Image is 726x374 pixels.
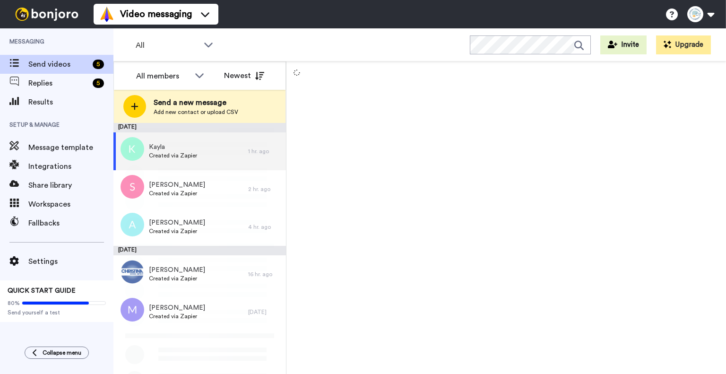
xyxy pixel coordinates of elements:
[93,60,104,69] div: 5
[28,142,113,153] span: Message template
[248,185,281,193] div: 2 hr. ago
[656,35,711,54] button: Upgrade
[93,78,104,88] div: 5
[600,35,647,54] button: Invite
[149,218,205,227] span: [PERSON_NAME]
[248,308,281,316] div: [DATE]
[113,246,286,255] div: [DATE]
[120,8,192,21] span: Video messaging
[28,78,89,89] span: Replies
[8,299,20,307] span: 80%
[149,227,205,235] span: Created via Zapier
[121,213,144,236] img: a.png
[121,260,144,284] img: f03e1809-9fb5-498b-8aa4-eb1660a7e9a2.jpg
[28,217,113,229] span: Fallbacks
[149,265,205,275] span: [PERSON_NAME]
[149,190,205,197] span: Created via Zapier
[121,175,144,199] img: s.png
[28,161,113,172] span: Integrations
[28,256,113,267] span: Settings
[28,180,113,191] span: Share library
[8,309,106,316] span: Send yourself a test
[149,275,205,282] span: Created via Zapier
[154,97,238,108] span: Send a new message
[149,303,205,313] span: [PERSON_NAME]
[154,108,238,116] span: Add new contact or upload CSV
[25,347,89,359] button: Collapse menu
[136,70,190,82] div: All members
[149,142,197,152] span: Kayla
[113,123,286,132] div: [DATE]
[99,7,114,22] img: vm-color.svg
[149,152,197,159] span: Created via Zapier
[28,199,113,210] span: Workspaces
[136,40,199,51] span: All
[121,137,144,161] img: k.png
[248,148,281,155] div: 1 hr. ago
[121,298,144,322] img: m.png
[248,270,281,278] div: 16 hr. ago
[149,180,205,190] span: [PERSON_NAME]
[248,223,281,231] div: 4 hr. ago
[28,96,113,108] span: Results
[8,287,76,294] span: QUICK START GUIDE
[149,313,205,320] span: Created via Zapier
[43,349,81,357] span: Collapse menu
[28,59,89,70] span: Send videos
[11,8,82,21] img: bj-logo-header-white.svg
[217,66,271,85] button: Newest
